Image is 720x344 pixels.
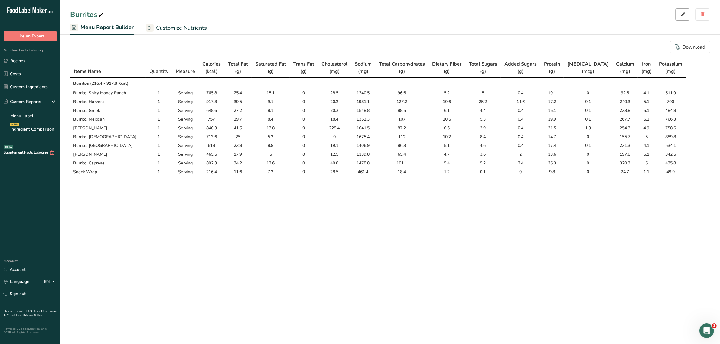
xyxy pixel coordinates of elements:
td: 10.6 [428,97,465,106]
td: 648.6 [199,106,224,115]
div: (g) [544,68,560,75]
td: 17.4 [540,141,564,150]
div: (mcg) [567,68,609,75]
td: 1 [146,115,172,124]
td: [PERSON_NAME] [70,124,146,132]
td: 112 [375,132,428,141]
td: 0 [290,97,318,106]
td: 1981.1 [351,97,375,106]
div: Iron [641,60,652,68]
td: 19.1 [540,89,564,97]
button: Download [670,41,710,53]
div: (mg) [321,68,347,75]
td: 0.4 [501,141,540,150]
td: 8.1 [252,106,290,115]
a: Privacy Policy [23,313,42,318]
td: 618 [199,141,224,150]
td: 0.4 [501,124,540,132]
td: 840.3 [199,124,224,132]
span: Customize Nutrients [156,24,207,32]
div: (mg) [355,68,372,75]
td: 65.4 [375,150,428,159]
td: 1478.8 [351,159,375,167]
div: Powered By FoodLabelMaker © 2025 All Rights Reserved [4,327,57,334]
td: 0 [564,167,612,176]
th: Measure [172,58,199,78]
td: 0 [290,89,318,97]
td: 0 [290,124,318,132]
a: Customize Nutrients [146,21,207,35]
div: [MEDICAL_DATA] [567,60,609,68]
td: [PERSON_NAME] [70,150,146,159]
td: 96.6 [375,89,428,97]
div: Calories [202,60,221,68]
a: Language [4,276,29,287]
div: Sodium [355,60,372,68]
td: 10.5 [428,115,465,124]
a: About Us . [34,309,48,313]
td: 254.3 [612,124,638,132]
td: 5.1 [638,97,655,106]
td: 86.3 [375,141,428,150]
td: 1 [146,150,172,159]
td: Serving [172,106,199,115]
a: Hire an Expert . [4,309,25,313]
td: 18.4 [375,167,428,176]
iframe: Intercom live chat [699,323,714,338]
div: (g) [432,68,461,75]
td: 5 [638,132,655,141]
td: Serving [172,89,199,97]
div: (mg) [641,68,652,75]
td: 0 [290,132,318,141]
td: 0.4 [501,89,540,97]
td: 0 [318,132,351,141]
td: 5 [252,150,290,159]
td: 465.5 [199,150,224,159]
th: Items Name [70,58,146,78]
td: 0.4 [501,132,540,141]
td: 127.2 [375,97,428,106]
td: 1.2 [428,167,465,176]
td: 34.2 [224,159,252,167]
td: 1 [146,97,172,106]
td: 155.7 [612,132,638,141]
div: Total Carbohydrates [379,60,425,68]
td: 0 [290,141,318,150]
td: 435.8 [655,159,686,167]
td: 19.1 [318,141,351,150]
td: 1641.5 [351,124,375,132]
td: 92.6 [612,89,638,97]
td: Serving [172,124,199,132]
td: 0 [290,167,318,176]
td: 1139.8 [351,150,375,159]
td: 14.6 [501,97,540,106]
td: 88.5 [375,106,428,115]
td: 484.8 [655,106,686,115]
td: 757 [199,115,224,124]
a: FAQ . [26,309,34,313]
td: 12.5 [318,150,351,159]
td: 6.6 [428,124,465,132]
td: Burrito, Caprese [70,159,146,167]
td: 0 [290,106,318,115]
td: 5 [638,159,655,167]
td: 5.3 [465,115,501,124]
td: 5.1 [428,141,465,150]
div: (g) [469,68,497,75]
td: 766.3 [655,115,686,124]
div: (mg) [659,68,682,75]
td: 1406.9 [351,141,375,150]
td: 2 [501,150,540,159]
td: Burrito, Harvest [70,97,146,106]
td: 0 [290,150,318,159]
td: 0 [290,159,318,167]
td: 25.2 [465,97,501,106]
td: 20.2 [318,97,351,106]
td: 25 [224,132,252,141]
td: 18.4 [318,115,351,124]
div: Custom Reports [4,99,41,105]
div: (g) [379,68,425,75]
td: 1 [146,106,172,115]
td: 228.4 [318,124,351,132]
td: 0.1 [564,97,612,106]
